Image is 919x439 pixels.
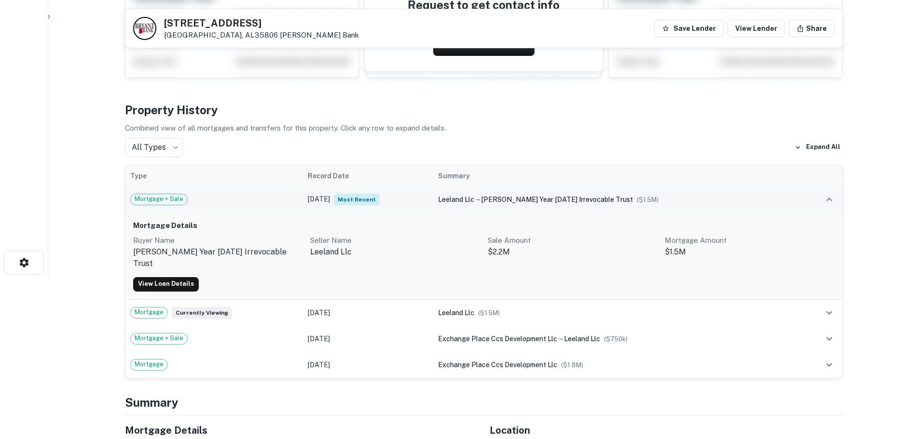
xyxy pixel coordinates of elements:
[488,246,658,258] p: $2.2M
[604,335,628,343] span: ($ 750k )
[561,361,583,369] span: ($ 1.8M )
[821,191,837,208] button: expand row
[821,305,837,321] button: expand row
[490,423,843,438] h5: Location
[438,309,474,317] span: leeland llc
[665,246,835,258] p: $1.5M
[438,335,557,343] span: exchange place ccs development llc
[133,277,199,292] a: View Loan Details
[172,307,232,319] span: Currently viewing
[564,335,600,343] span: leeland llc
[478,309,500,317] span: ($ 1.5M )
[164,18,359,28] h5: [STREET_ADDRESS]
[303,186,433,213] td: [DATE]
[789,20,835,37] button: Share
[125,423,478,438] h5: Mortgage Details
[131,359,167,369] span: Mortgage
[481,196,633,203] span: [PERSON_NAME] year [DATE] irrevocable trust
[133,220,835,231] h6: Mortgage Details
[727,20,785,37] a: View Lender
[310,246,480,258] p: leeland llc
[637,196,658,203] span: ($ 1.5M )
[303,326,433,352] td: [DATE]
[665,235,835,246] p: Mortgage Amount
[438,194,796,205] div: →
[125,165,303,186] th: Type
[821,357,837,373] button: expand row
[871,362,919,408] iframe: Chat Widget
[133,246,303,269] p: [PERSON_NAME] year [DATE] irrevocable trust
[334,194,380,205] span: Most Recent
[488,235,658,246] p: Sale Amount
[125,138,183,157] div: All Types
[310,235,480,246] p: Seller Name
[131,307,167,317] span: Mortgage
[125,394,843,411] h4: Summary
[125,122,843,134] p: Combined view of all mortgages and transfers for this property. Click any row to expand details.
[438,361,557,369] span: exchange place ccs development llc
[303,165,433,186] th: Record Date
[303,300,433,326] td: [DATE]
[131,194,187,204] span: Mortgage + Sale
[131,333,187,343] span: Mortgage + Sale
[303,352,433,378] td: [DATE]
[438,333,796,344] div: →
[792,140,843,155] button: Expand All
[821,331,837,347] button: expand row
[133,235,303,246] p: Buyer Name
[280,31,359,39] a: [PERSON_NAME] Bank
[125,101,843,119] h4: Property History
[433,165,800,186] th: Summary
[438,196,474,203] span: leeland llc
[654,20,724,37] button: Save Lender
[164,31,359,40] p: [GEOGRAPHIC_DATA], AL35806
